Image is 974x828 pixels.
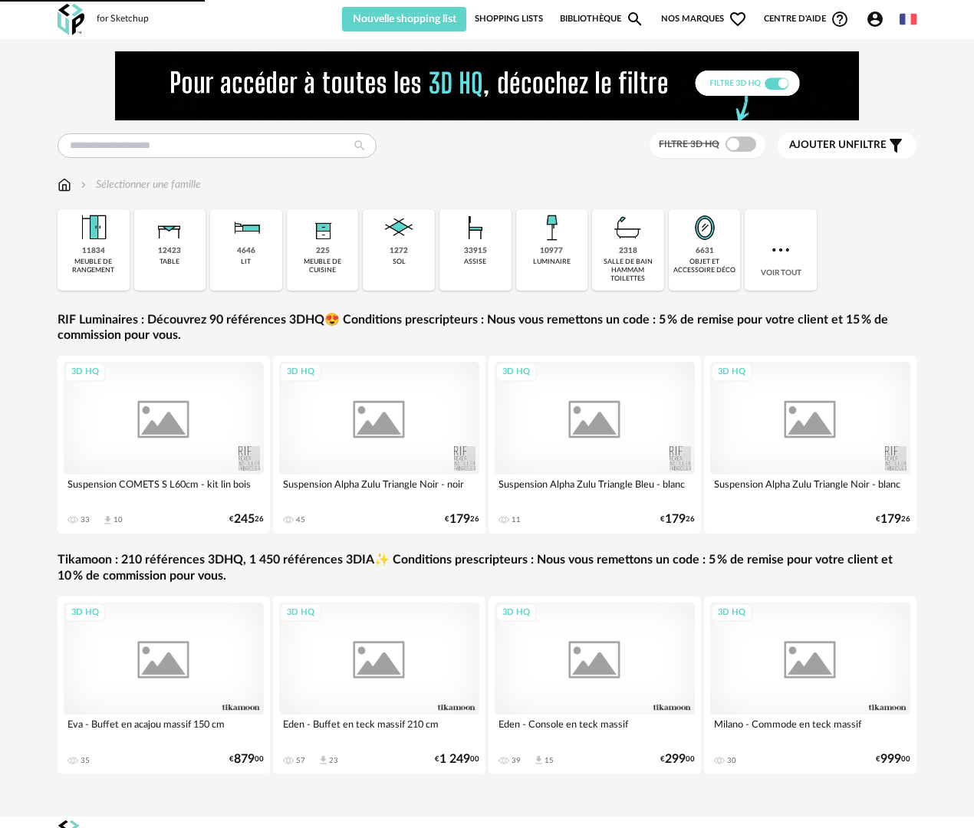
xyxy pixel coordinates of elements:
[659,140,719,149] span: Filtre 3D HQ
[62,258,125,275] div: meuble de rangement
[512,756,521,765] div: 39
[280,603,321,623] div: 3D HQ
[81,515,90,524] div: 33
[512,515,521,524] div: 11
[696,246,714,256] div: 6631
[686,209,723,246] img: Miroir.png
[296,515,305,524] div: 45
[445,514,479,524] div: € 26
[58,356,270,534] a: 3D HQ Suspension COMETS S L60cm - kit lin bois 33 Download icon 10 €24526
[660,514,695,524] div: € 26
[831,10,849,28] span: Help Circle Outline icon
[296,756,305,765] div: 57
[745,209,817,291] div: Voir tout
[291,258,354,275] div: meuble de cuisine
[597,258,660,284] div: salle de bain hammam toilettes
[789,139,887,152] span: filtre
[495,715,695,745] div: Eden - Console en teck massif
[900,11,916,28] img: fr
[475,7,543,31] a: Shopping Lists
[626,10,644,28] span: Magnify icon
[234,754,255,764] span: 879
[789,140,854,150] span: Ajouter un
[97,13,149,25] div: for Sketchup
[464,258,486,266] div: assise
[102,514,114,526] span: Download icon
[876,514,910,524] div: € 26
[353,14,456,25] span: Nouvelle shopping list
[704,596,916,774] a: 3D HQ Milano - Commode en teck massif 30 €99900
[495,475,695,505] div: Suspension Alpha Zulu Triangle Bleu - blanc
[329,756,338,765] div: 23
[380,209,417,246] img: Sol.png
[435,754,479,764] div: € 00
[711,603,752,623] div: 3D HQ
[64,363,106,382] div: 3D HQ
[533,754,545,766] span: Download icon
[82,246,105,256] div: 11834
[880,754,901,764] span: 999
[58,177,71,192] img: svg+xml;base64,PHN2ZyB3aWR0aD0iMTYiIGhlaWdodD0iMTciIHZpZXdCb3g9IjAgMCAxNiAxNyIgZmlsbD0ibm9uZSIgeG...
[540,246,563,256] div: 10977
[64,603,106,623] div: 3D HQ
[273,356,485,534] a: 3D HQ Suspension Alpha Zulu Triangle Noir - noir 45 €17926
[710,475,910,505] div: Suspension Alpha Zulu Triangle Noir - blanc
[280,363,321,382] div: 3D HQ
[866,10,891,28] span: Account Circle icon
[115,51,859,120] img: FILTRE%20HQ%20NEW_V1%20(4).gif
[610,209,647,246] img: Salle%20de%20bain.png
[273,596,485,774] a: 3D HQ Eden - Buffet en teck massif 210 cm 57 Download icon 23 €1 24900
[727,756,736,765] div: 30
[160,258,179,266] div: table
[768,238,793,262] img: more.7b13dc1.svg
[77,177,201,192] div: Sélectionner une famille
[887,136,905,155] span: Filter icon
[710,715,910,745] div: Milano - Commode en teck massif
[665,514,686,524] span: 179
[58,4,84,35] img: OXP
[457,209,494,246] img: Assise.png
[619,246,637,256] div: 2318
[279,715,479,745] div: Eden - Buffet en teck massif 210 cm
[545,756,554,765] div: 15
[114,515,123,524] div: 10
[316,246,330,256] div: 225
[449,514,470,524] span: 179
[489,356,701,534] a: 3D HQ Suspension Alpha Zulu Triangle Bleu - blanc 11 €17926
[495,603,537,623] div: 3D HQ
[279,475,479,505] div: Suspension Alpha Zulu Triangle Noir - noir
[464,246,487,256] div: 33915
[489,596,701,774] a: 3D HQ Eden - Console en teck massif 39 Download icon 15 €29900
[234,514,255,524] span: 245
[64,715,264,745] div: Eva - Buffet en acajou massif 150 cm
[58,312,916,344] a: RIF Luminaires : Découvrez 90 références 3DHQ😍 Conditions prescripteurs : Nous vous remettons un ...
[665,754,686,764] span: 299
[318,754,329,766] span: Download icon
[729,10,747,28] span: Heart Outline icon
[764,10,849,28] span: Centre d'aideHelp Circle Outline icon
[533,209,570,246] img: Luminaire.png
[58,552,916,584] a: Tikamoon : 210 références 3DHQ, 1 450 références 3DIA✨ Conditions prescripteurs : Nous vous remet...
[660,754,695,764] div: € 00
[229,754,264,764] div: € 00
[704,356,916,534] a: 3D HQ Suspension Alpha Zulu Triangle Noir - blanc €17926
[229,514,264,524] div: € 26
[158,246,181,256] div: 12423
[673,258,736,275] div: objet et accessoire déco
[304,209,341,246] img: Rangement.png
[393,258,406,266] div: sol
[58,596,270,774] a: 3D HQ Eva - Buffet en acajou massif 150 cm 35 €87900
[77,177,90,192] img: svg+xml;base64,PHN2ZyB3aWR0aD0iMTYiIGhlaWdodD0iMTYiIHZpZXdCb3g9IjAgMCAxNiAxNiIgZmlsbD0ibm9uZSIgeG...
[64,475,264,505] div: Suspension COMETS S L60cm - kit lin bois
[866,10,884,28] span: Account Circle icon
[560,7,644,31] a: BibliothèqueMagnify icon
[390,246,408,256] div: 1272
[151,209,188,246] img: Table.png
[778,133,916,159] button: Ajouter unfiltre Filter icon
[228,209,265,246] img: Literie.png
[81,756,90,765] div: 35
[661,7,747,31] span: Nos marques
[75,209,112,246] img: Meuble%20de%20rangement.png
[880,514,901,524] span: 179
[237,246,255,256] div: 4646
